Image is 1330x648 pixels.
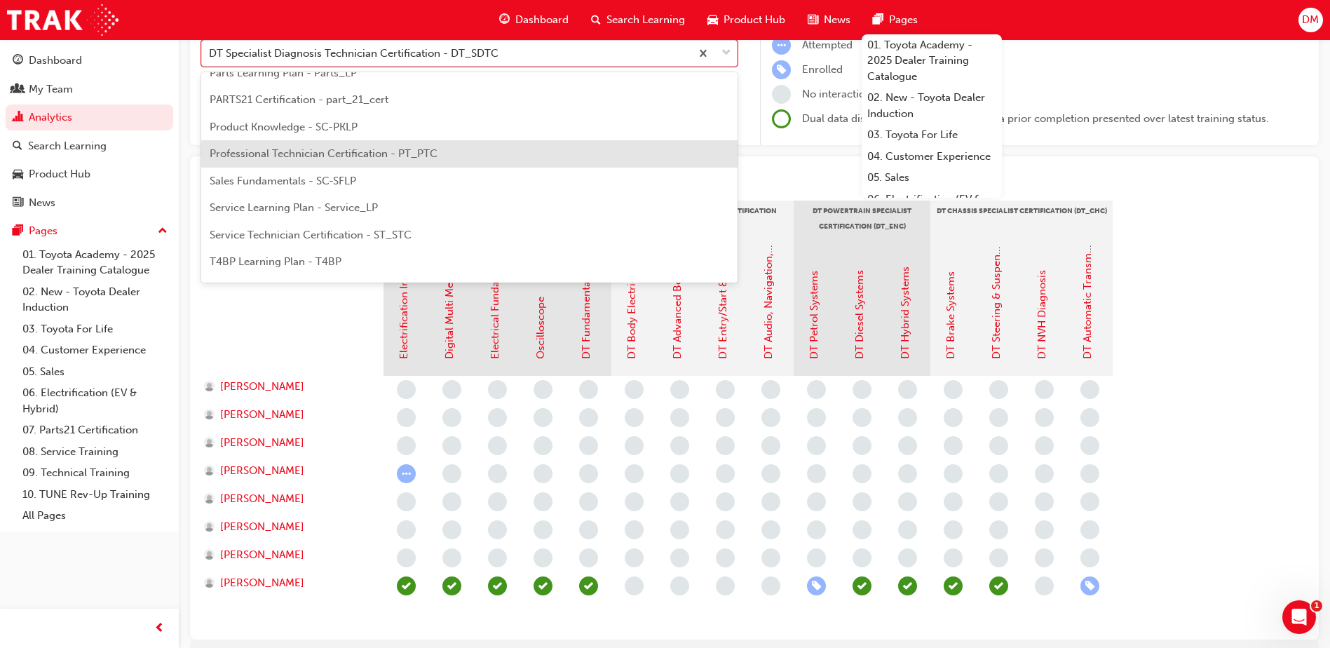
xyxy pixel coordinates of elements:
[716,436,735,455] span: learningRecordVerb_NONE-icon
[761,548,780,567] span: learningRecordVerb_NONE-icon
[898,408,917,427] span: learningRecordVerb_NONE-icon
[397,408,416,427] span: learningRecordVerb_NONE-icon
[1080,492,1099,511] span: learningRecordVerb_NONE-icon
[1036,270,1048,359] a: DT NVH Diagnosis
[13,225,23,238] span: pages-icon
[534,408,552,427] span: learningRecordVerb_NONE-icon
[853,576,871,595] span: learningRecordVerb_ATTEND-icon
[442,408,461,427] span: learningRecordVerb_NONE-icon
[761,380,780,399] span: learningRecordVerb_NONE-icon
[210,175,356,187] span: Sales Fundamentals - SC-SFLP
[220,491,304,507] span: [PERSON_NAME]
[889,12,918,28] span: Pages
[625,576,644,595] span: learningRecordVerb_NONE-icon
[488,576,507,595] span: learningRecordVerb_PASS-icon
[862,87,1002,124] a: 02. New - Toyota Dealer Induction
[807,492,826,511] span: learningRecordVerb_NONE-icon
[807,576,826,595] span: learningRecordVerb_ENROLL-icon
[6,133,173,159] a: Search Learning
[1080,548,1099,567] span: learningRecordVerb_NONE-icon
[944,520,963,539] span: learningRecordVerb_NONE-icon
[898,380,917,399] span: learningRecordVerb_NONE-icon
[204,575,370,591] a: [PERSON_NAME]
[17,462,173,484] a: 09. Technical Training
[944,380,963,399] span: learningRecordVerb_NONE-icon
[534,297,547,359] a: Oscilloscope
[772,85,791,104] span: learningRecordVerb_NONE-icon
[210,255,341,268] span: T4BP Learning Plan - T4BP
[898,576,917,595] span: learningRecordVerb_ATTEND-icon
[442,576,461,595] span: learningRecordVerb_COMPLETE-icon
[802,63,843,76] span: Enrolled
[862,189,1002,226] a: 06. Electrification (EV & Hybrid)
[989,464,1008,483] span: learningRecordVerb_NONE-icon
[1080,408,1099,427] span: learningRecordVerb_NONE-icon
[443,269,456,359] a: Digital Multi Meter
[1035,492,1054,511] span: learningRecordVerb_NONE-icon
[873,11,883,29] span: pages-icon
[210,201,378,214] span: Service Learning Plan - Service_LP
[989,408,1008,427] span: learningRecordVerb_NONE-icon
[489,243,501,359] a: Electrical Fundamentals
[670,380,689,399] span: learningRecordVerb_NONE-icon
[534,436,552,455] span: learningRecordVerb_NONE-icon
[724,12,785,28] span: Product Hub
[204,407,370,423] a: [PERSON_NAME]
[853,548,871,567] span: learningRecordVerb_NONE-icon
[807,548,826,567] span: learningRecordVerb_NONE-icon
[579,520,598,539] span: learningRecordVerb_NONE-icon
[696,6,796,34] a: car-iconProduct Hub
[1035,436,1054,455] span: learningRecordVerb_NONE-icon
[488,408,507,427] span: learningRecordVerb_NONE-icon
[17,339,173,361] a: 04. Customer Experience
[807,408,826,427] span: learningRecordVerb_NONE-icon
[220,435,304,451] span: [PERSON_NAME]
[716,520,735,539] span: learningRecordVerb_NONE-icon
[210,229,412,241] span: Service Technician Certification - ST_STC
[802,39,853,51] span: Attempted
[6,45,173,218] button: DashboardMy TeamAnalyticsSearch LearningProduct HubNews
[534,548,552,567] span: learningRecordVerb_NONE-icon
[17,505,173,527] a: All Pages
[488,380,507,399] span: learningRecordVerb_NONE-icon
[488,548,507,567] span: learningRecordVerb_NONE-icon
[7,4,118,36] img: Trak
[220,575,304,591] span: [PERSON_NAME]
[29,81,73,97] div: My Team
[898,520,917,539] span: learningRecordVerb_NONE-icon
[204,379,370,395] a: [PERSON_NAME]
[989,520,1008,539] span: learningRecordVerb_NONE-icon
[534,576,552,595] span: learningRecordVerb_COMPLETE-icon
[591,11,601,29] span: search-icon
[397,464,416,483] span: learningRecordVerb_ATTEMPT-icon
[898,436,917,455] span: learningRecordVerb_NONE-icon
[1035,464,1054,483] span: learningRecordVerb_NONE-icon
[898,492,917,511] span: learningRecordVerb_NONE-icon
[1035,548,1054,567] span: learningRecordVerb_NONE-icon
[944,436,963,455] span: learningRecordVerb_NONE-icon
[707,11,718,29] span: car-icon
[488,436,507,455] span: learningRecordVerb_NONE-icon
[930,201,1113,236] div: DT Chassis Specialist Certification (DT_CHC)
[670,492,689,511] span: learningRecordVerb_NONE-icon
[989,576,1008,595] span: learningRecordVerb_ATTEND-icon
[807,464,826,483] span: learningRecordVerb_NONE-icon
[13,168,23,181] span: car-icon
[204,491,370,507] a: [PERSON_NAME]
[442,492,461,511] span: learningRecordVerb_NONE-icon
[397,576,416,595] span: learningRecordVerb_COMPLETE-icon
[761,464,780,483] span: learningRecordVerb_NONE-icon
[762,147,775,359] a: DT Audio, Navigation, SRS & Safety Systems
[580,6,696,34] a: search-iconSearch Learning
[716,492,735,511] span: learningRecordVerb_NONE-icon
[853,436,871,455] span: learningRecordVerb_NONE-icon
[13,197,23,210] span: news-icon
[670,408,689,427] span: learningRecordVerb_NONE-icon
[29,53,82,69] div: Dashboard
[17,382,173,419] a: 06. Electrification (EV & Hybrid)
[1311,600,1322,612] span: 1
[625,464,644,483] span: learningRecordVerb_NONE-icon
[716,408,735,427] span: learningRecordVerb_NONE-icon
[154,620,165,637] span: prev-icon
